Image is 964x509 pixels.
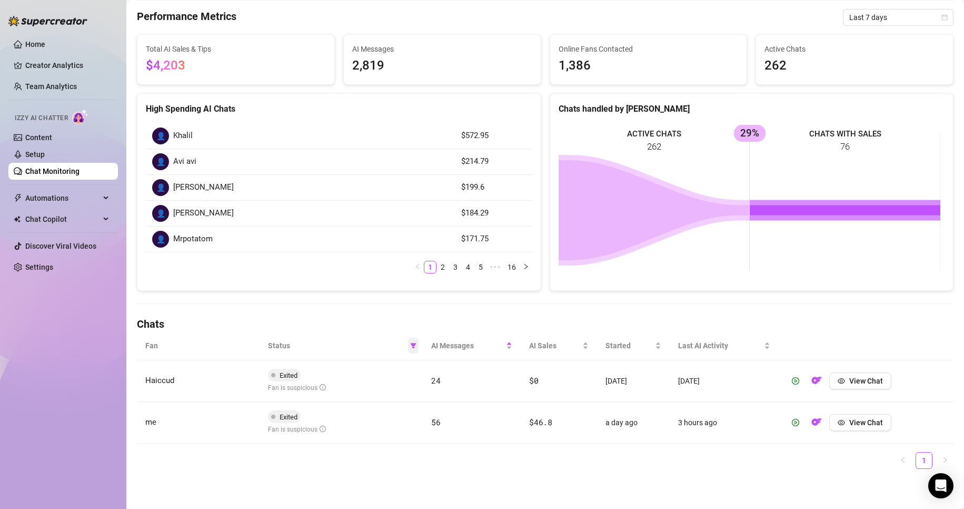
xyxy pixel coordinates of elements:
[520,261,532,273] button: right
[895,452,911,469] button: left
[414,263,421,270] span: left
[25,242,96,250] a: Discover Viral Videos
[529,340,580,351] span: AI Sales
[504,261,519,273] a: 16
[25,263,53,271] a: Settings
[462,261,474,273] li: 4
[152,205,169,222] div: 👤
[137,331,260,360] th: Fan
[431,375,440,386] span: 24
[838,419,845,426] span: eye
[431,417,440,427] span: 56
[320,384,326,390] span: info-circle
[25,150,45,159] a: Setup
[474,261,487,273] li: 5
[811,375,822,386] img: OF
[137,317,953,331] h4: Chats
[937,452,953,469] li: Next Page
[423,331,521,360] th: AI Messages
[559,102,945,115] div: Chats handled by [PERSON_NAME]
[504,261,520,273] li: 16
[411,261,424,273] li: Previous Page
[146,58,185,73] span: $4,203
[424,261,436,273] a: 1
[520,261,532,273] li: Next Page
[268,384,326,391] span: Fan is suspicious
[152,128,169,144] div: 👤
[523,263,529,270] span: right
[792,419,799,426] span: play-circle
[145,417,156,427] span: me
[849,377,883,385] span: View Chat
[173,207,234,220] span: [PERSON_NAME]
[461,181,526,194] article: $199.6
[280,413,297,421] span: Exited
[15,113,68,123] span: Izzy AI Chatter
[410,342,416,349] span: filter
[461,130,526,142] article: $572.95
[431,340,504,351] span: AI Messages
[72,109,88,124] img: AI Chatter
[25,40,45,48] a: Home
[849,418,883,427] span: View Chat
[268,426,326,433] span: Fan is suspicious
[597,360,670,402] td: [DATE]
[808,420,825,429] a: OF
[521,331,597,360] th: AI Sales
[173,181,234,194] span: [PERSON_NAME]
[280,371,297,379] span: Exited
[146,102,532,115] div: High Spending AI Chats
[559,56,739,76] span: 1,386
[146,43,326,55] span: Total AI Sales & Tips
[487,261,504,273] span: •••
[14,216,21,223] img: Chat Copilot
[597,331,670,360] th: Started
[808,373,825,389] button: OF
[670,360,779,402] td: [DATE]
[437,261,449,273] a: 2
[14,194,22,202] span: thunderbolt
[678,340,762,351] span: Last AI Activity
[475,261,486,273] a: 5
[670,402,779,444] td: 3 hours ago
[152,153,169,170] div: 👤
[173,155,196,168] span: Avi avi
[152,231,169,248] div: 👤
[173,130,193,142] span: Khalil
[529,417,552,427] span: $46.8
[320,426,326,432] span: info-circle
[942,457,948,463] span: right
[928,473,953,498] div: Open Intercom Messenger
[597,402,670,444] td: a day ago
[808,414,825,431] button: OF
[152,179,169,196] div: 👤
[895,452,911,469] li: Previous Page
[900,457,906,463] span: left
[764,56,945,76] span: 262
[670,331,779,360] th: Last AI Activity
[529,375,538,386] span: $0
[352,43,532,55] span: AI Messages
[792,377,799,385] span: play-circle
[137,9,236,26] h4: Performance Metrics
[916,452,932,469] li: 1
[487,261,504,273] li: Next 5 Pages
[764,43,945,55] span: Active Chats
[411,261,424,273] button: left
[559,43,739,55] span: Online Fans Contacted
[25,133,52,142] a: Content
[8,16,87,26] img: logo-BBDzfeDw.svg
[916,453,932,468] a: 1
[25,167,79,175] a: Chat Monitoring
[838,377,845,385] span: eye
[25,82,77,91] a: Team Analytics
[605,340,653,351] span: Started
[449,261,462,273] li: 3
[829,414,891,431] button: View Chat
[461,233,526,246] article: $171.75
[145,376,174,385] span: Haiccud
[849,9,947,25] span: Last 7 days
[829,373,891,389] button: View Chat
[941,14,948,21] span: calendar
